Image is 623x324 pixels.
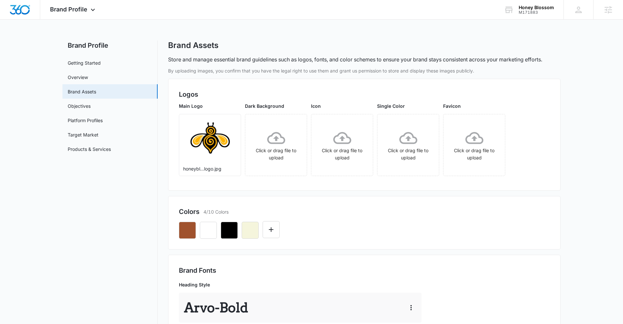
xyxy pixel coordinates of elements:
h2: Colors [179,207,199,217]
a: Brand Assets [68,88,96,95]
a: Target Market [68,131,98,138]
p: Heading Style [179,281,422,288]
a: Overview [68,74,88,81]
p: 4/10 Colors [203,208,229,215]
button: Edit Color [263,221,280,238]
p: Favicon [443,103,505,109]
div: Click or drag file to upload [443,129,505,161]
h2: Logos [179,89,550,99]
span: Click or drag file to upload [245,114,307,176]
span: Click or drag file to upload [443,114,505,176]
a: Objectives [68,103,91,109]
span: Click or drag file to upload [377,114,439,176]
h1: Brand Assets [168,40,218,50]
span: Brand Profile [50,6,87,13]
p: honeybl...logo.jpg [183,165,237,172]
img: User uploaded logo [187,115,233,161]
h2: Brand Fonts [179,266,550,275]
p: Single Color [377,103,439,109]
h2: Brand Profile [62,40,158,50]
a: Getting Started [68,59,101,66]
p: Icon [311,103,373,109]
p: Main Logo [179,103,241,109]
span: Click or drag file to upload [311,114,373,176]
div: account name [519,5,554,10]
div: account id [519,10,554,15]
p: By uploading images, you confirm that you have the legal right to use them and grant us permissio... [168,67,561,74]
div: Click or drag file to upload [311,129,373,161]
p: Store and manage essential brand guidelines such as logos, fonts, and color schemes to ensure you... [168,56,542,63]
p: Arvo - Bold [184,298,248,317]
a: Platform Profiles [68,117,103,124]
p: Dark Background [245,103,307,109]
div: Click or drag file to upload [245,129,307,161]
div: Click or drag file to upload [377,129,439,161]
a: Products & Services [68,146,111,153]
